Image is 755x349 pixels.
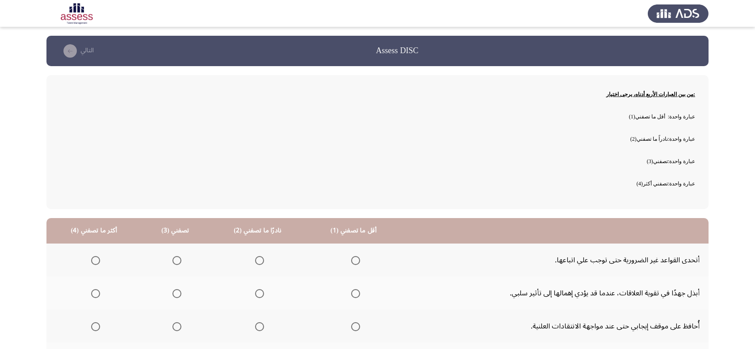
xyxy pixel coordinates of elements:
img: Assess Talent Management logo [648,1,709,26]
mat-radio-group: Select an option [88,286,100,301]
th: أقل ما تصفني (1) [306,218,401,244]
span: (3) [647,158,653,164]
mat-radio-group: Select an option [169,319,181,334]
mat-radio-group: Select an option [348,319,360,334]
mat-radio-group: Select an option [348,286,360,301]
th: تصفني (3) [142,218,209,244]
h3: Assess DISC [376,45,418,56]
img: Assessment logo of Assess DISC [46,1,107,26]
mat-radio-group: Select an option [169,252,181,268]
span: عبارة واحدة: [668,136,695,142]
span: :من بين العبارات الأربع أدناه، يرجى اختيار [606,91,695,97]
span: نادراً ما تصفني [637,136,668,142]
span: (4) [637,181,643,187]
mat-radio-group: Select an option [252,286,264,301]
span: : [668,158,669,164]
mat-radio-group: Select an option [252,319,264,334]
span: أقل ما تصفني [635,114,665,120]
mat-radio-group: Select an option [348,252,360,268]
mat-radio-group: Select an option [169,286,181,301]
mat-radio-group: Select an option [88,252,100,268]
span: (2) [630,136,637,142]
span: عبارة واحدة [669,181,695,187]
span: تصفني [653,158,668,164]
td: أتحدى القواعد غير الضرورية حتى توجب علي اتباعها. [401,244,709,277]
td: أبذل جهدًا في تقوية العلاقات، عندما قد يؤدي إهمالها إلى تأثير سلبي. [401,277,709,310]
span: تصفني أكثر [643,181,668,187]
span: عبارة واحدة: [668,114,695,120]
th: نادرًا ما تصفني (2) [209,218,306,244]
button: load next page [57,44,96,58]
td: أُحافظ على موقف إيجابي حتى عند مواجهة الانتقادات العلنية. [401,310,709,343]
mat-radio-group: Select an option [252,252,264,268]
span: (1) [629,114,635,120]
mat-radio-group: Select an option [88,319,100,334]
span: عبارة واحدة [669,158,695,164]
span: : [668,181,669,187]
th: أكثر ما تصفني (4) [46,218,142,244]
